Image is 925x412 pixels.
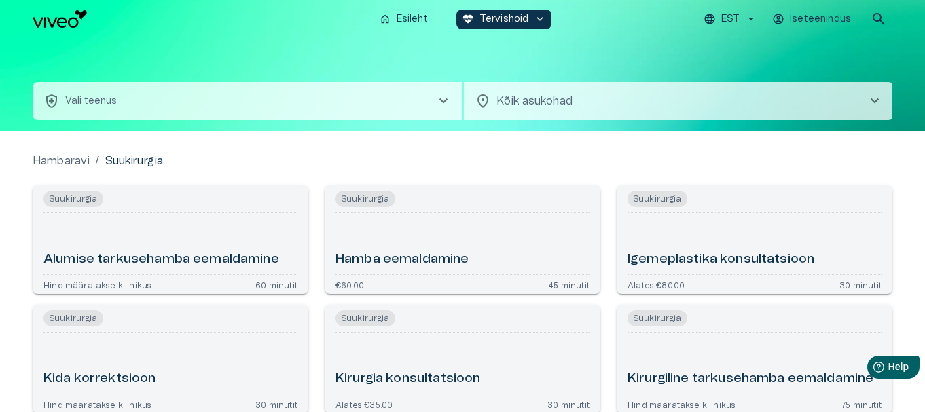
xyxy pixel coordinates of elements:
span: Suukirurgia [628,191,687,207]
p: Hind määratakse kliinikus [43,280,151,288]
h6: Alumise tarkusehamba eemaldamine [43,250,279,269]
button: ecg_heartTervishoidkeyboard_arrow_down [456,10,552,29]
p: Tervishoid [479,12,529,26]
span: home [379,13,391,25]
h6: Kirurgiline tarkusehamba eemaldamine [628,370,873,388]
p: Kõik asukohad [496,93,845,109]
button: open search modal [865,5,892,33]
p: EST [721,12,740,26]
span: health_and_safety [43,93,60,109]
p: Hind määratakse kliinikus [628,400,736,408]
a: Open service booking details [33,185,308,294]
a: Navigate to homepage [33,10,368,28]
h6: Kirurgia konsultatsioon [335,370,480,388]
p: Vali teenus [65,94,117,109]
p: Suukirurgia [105,153,164,169]
button: homeEsileht [374,10,435,29]
a: Hambaravi [33,153,90,169]
p: 30 minutit [839,280,882,288]
span: chevron_right [435,93,452,109]
span: keyboard_arrow_down [534,13,546,25]
span: Suukirurgia [335,191,395,207]
p: Hind määratakse kliinikus [43,400,151,408]
span: Suukirurgia [43,191,103,207]
a: Open service booking details [617,185,892,294]
p: 30 minutit [547,400,590,408]
span: search [871,11,887,27]
p: 30 minutit [255,400,297,408]
button: EST [702,10,759,29]
p: 75 minutit [841,400,882,408]
p: / [95,153,99,169]
button: health_and_safetyVali teenuschevron_right [33,82,462,120]
p: 60 minutit [255,280,297,288]
h6: Hamba eemaldamine [335,250,469,269]
button: Iseteenindus [770,10,854,29]
h6: Kida korrektsioon [43,370,156,388]
span: Suukirurgia [335,310,395,326]
span: Suukirurgia [628,310,687,326]
iframe: Help widget launcher [819,350,925,388]
a: Open service booking details [325,185,600,294]
h6: Igemeplastika konsultatsioon [628,250,814,269]
p: Alates €35.00 [335,400,393,408]
img: Viveo logo [33,10,87,28]
p: €60.00 [335,280,364,288]
span: ecg_heart [462,13,474,25]
p: 45 minutit [548,280,590,288]
span: location_on [475,93,491,109]
p: Alates €80.00 [628,280,685,288]
span: chevron_right [867,93,883,109]
p: Iseteenindus [790,12,851,26]
p: Esileht [397,12,428,26]
span: Suukirurgia [43,310,103,326]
